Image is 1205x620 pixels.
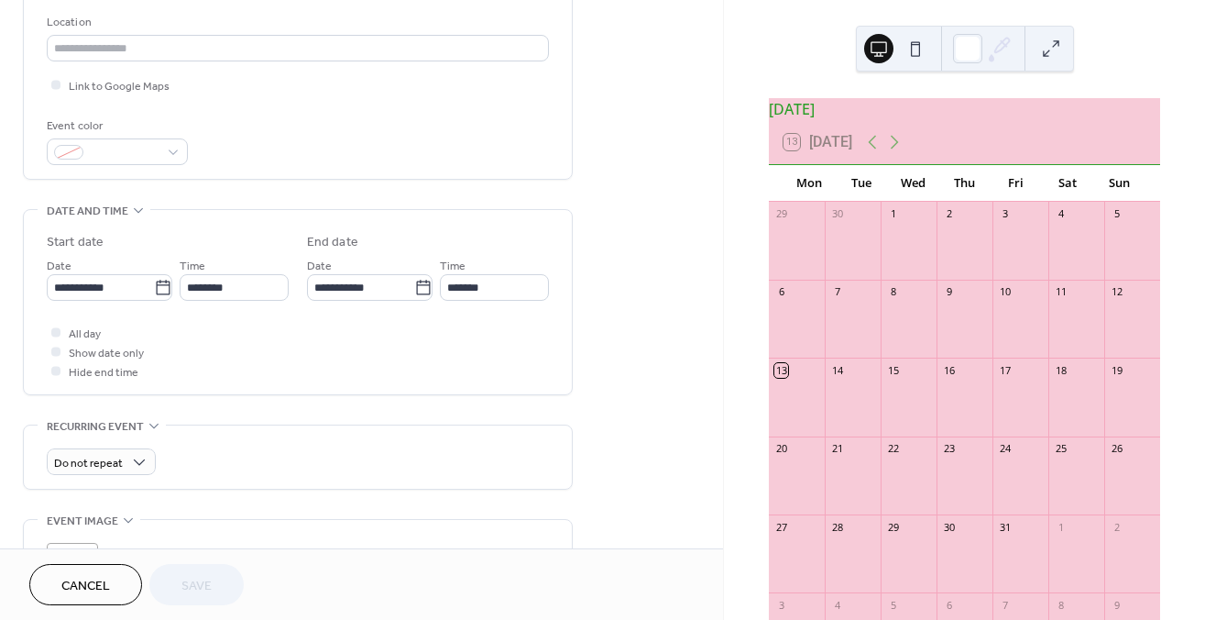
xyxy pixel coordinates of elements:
div: Location [47,13,545,32]
div: 28 [830,520,844,534]
div: 7 [998,598,1012,612]
div: 12 [1110,285,1123,299]
div: 26 [1110,442,1123,456]
div: 30 [942,520,956,534]
div: Start date [47,233,104,252]
div: 22 [886,442,900,456]
span: Date and time [47,202,128,221]
span: Cancel [61,577,110,596]
div: 1 [1054,520,1068,534]
div: Fri [991,165,1042,202]
div: ; [47,543,98,594]
div: 10 [998,285,1012,299]
div: 20 [774,442,788,456]
button: Cancel [29,564,142,605]
div: 3 [998,207,1012,221]
div: 2 [1110,520,1123,534]
div: 29 [886,520,900,534]
div: 21 [830,442,844,456]
div: 3 [774,598,788,612]
div: 1 [886,207,900,221]
div: 24 [998,442,1012,456]
div: [DATE] [769,98,1160,120]
div: 6 [942,598,956,612]
span: Show date only [69,344,144,363]
span: All day [69,325,101,344]
div: 17 [998,363,1012,377]
div: Wed [887,165,938,202]
div: 16 [942,363,956,377]
div: 18 [1054,363,1068,377]
span: Date [47,257,71,276]
span: Recurring event [47,417,144,437]
span: Hide end time [69,363,138,382]
div: Sat [1042,165,1093,202]
div: Event color [47,116,184,136]
div: 5 [886,598,900,612]
div: 8 [1054,598,1068,612]
div: 7 [830,285,844,299]
div: Thu [938,165,990,202]
div: 23 [942,442,956,456]
div: 14 [830,363,844,377]
div: 4 [830,598,844,612]
div: 19 [1110,363,1123,377]
div: 5 [1110,207,1123,221]
span: Time [440,257,466,276]
div: 15 [886,363,900,377]
div: 9 [942,285,956,299]
span: Time [180,257,205,276]
div: 2 [942,207,956,221]
span: Link to Google Maps [69,77,170,96]
div: 29 [774,207,788,221]
div: 8 [886,285,900,299]
div: Mon [783,165,835,202]
div: 11 [1054,285,1068,299]
div: 30 [830,207,844,221]
div: 6 [774,285,788,299]
div: 27 [774,520,788,534]
div: End date [307,233,358,252]
span: Date [307,257,332,276]
div: 13 [774,363,788,377]
div: 4 [1054,207,1068,221]
span: Event image [47,512,118,531]
div: 9 [1110,598,1123,612]
div: Tue [835,165,886,202]
div: Sun [1094,165,1145,202]
span: Do not repeat [54,453,123,474]
div: 31 [998,520,1012,534]
div: 25 [1054,442,1068,456]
